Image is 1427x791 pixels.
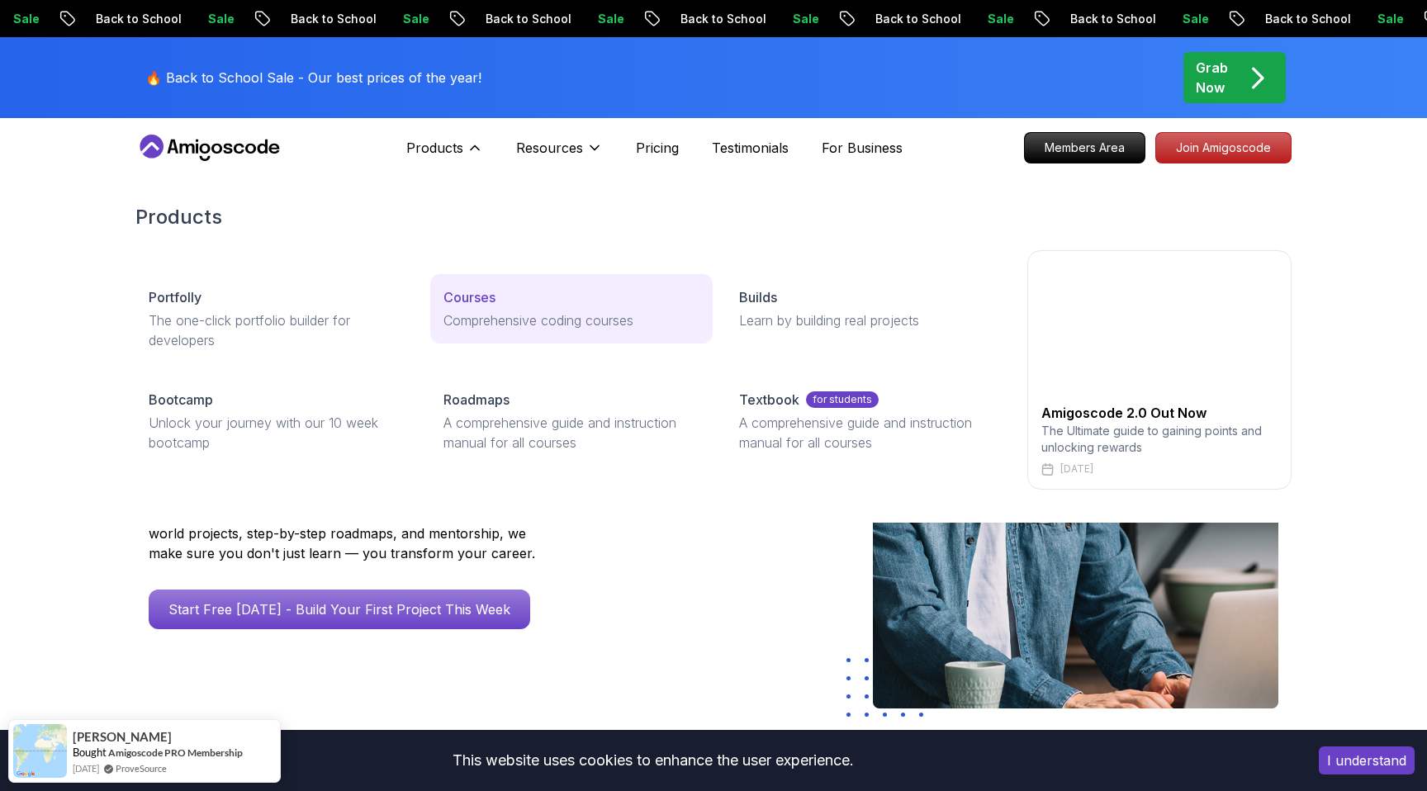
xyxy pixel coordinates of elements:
[516,138,603,171] button: Resources
[576,11,629,27] p: Sale
[739,413,994,452] p: A comprehensive guide and instruction manual for all courses
[73,730,172,744] span: [PERSON_NAME]
[149,484,545,563] p: Amigoscode has helped thousands of developers land roles at Amazon, Starling Bank, Mercado Livre,...
[1041,423,1278,456] p: The Ultimate guide to gaining points and unlocking rewards
[149,310,404,350] p: The one-click portfolio builder for developers
[269,11,382,27] p: Back to School
[149,287,201,307] p: Portfolly
[1041,403,1278,423] h2: Amigoscode 2.0 Out Now
[406,138,483,171] button: Products
[443,390,510,410] p: Roadmaps
[739,390,799,410] p: Textbook
[135,204,1292,230] h2: Products
[806,391,879,408] p: for students
[516,138,583,158] p: Resources
[12,742,1294,779] div: This website uses cookies to enhance the user experience.
[74,11,187,27] p: Back to School
[135,274,417,363] a: PortfollyThe one-click portfolio builder for developers
[726,377,1007,466] a: Textbookfor studentsA comprehensive guide and instruction manual for all courses
[966,11,1019,27] p: Sale
[1025,133,1145,163] p: Members Area
[659,11,771,27] p: Back to School
[145,68,481,88] p: 🔥 Back to School Sale - Our best prices of the year!
[406,138,463,158] p: Products
[1196,58,1228,97] p: Grab Now
[443,287,495,307] p: Courses
[149,413,404,452] p: Unlock your journey with our 10 week bootcamp
[187,11,239,27] p: Sale
[108,746,243,759] a: Amigoscode PRO Membership
[430,274,712,343] a: CoursesComprehensive coding courses
[1041,264,1278,396] img: amigoscode 2.0
[739,310,994,330] p: Learn by building real projects
[464,11,576,27] p: Back to School
[822,138,903,158] a: For Business
[1024,132,1145,163] a: Members Area
[73,761,99,775] span: [DATE]
[116,761,167,775] a: ProveSource
[1060,462,1093,476] p: [DATE]
[1027,250,1292,490] a: amigoscode 2.0Amigoscode 2.0 Out NowThe Ultimate guide to gaining points and unlocking rewards[DATE]
[149,390,213,410] p: Bootcamp
[1244,11,1356,27] p: Back to School
[739,287,777,307] p: Builds
[636,138,679,158] a: Pricing
[1161,11,1214,27] p: Sale
[430,377,712,466] a: RoadmapsA comprehensive guide and instruction manual for all courses
[443,413,699,452] p: A comprehensive guide and instruction manual for all courses
[149,590,530,629] a: Start Free [DATE] - Build Your First Project This Week
[1156,133,1291,163] p: Join Amigoscode
[135,377,417,466] a: BootcampUnlock your journey with our 10 week bootcamp
[1356,11,1409,27] p: Sale
[13,724,67,778] img: provesource social proof notification image
[854,11,966,27] p: Back to School
[1155,132,1292,163] a: Join Amigoscode
[73,746,107,759] span: Bought
[1049,11,1161,27] p: Back to School
[382,11,434,27] p: Sale
[712,138,789,158] a: Testimonials
[771,11,824,27] p: Sale
[443,310,699,330] p: Comprehensive coding courses
[1319,746,1415,774] button: Accept cookies
[726,274,1007,343] a: BuildsLearn by building real projects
